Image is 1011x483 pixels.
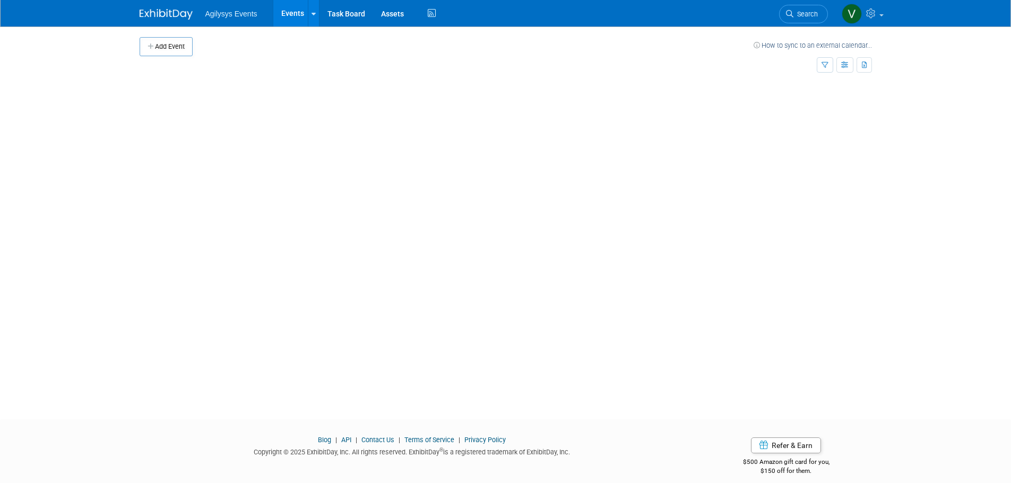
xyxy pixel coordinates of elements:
span: | [353,436,360,444]
img: ExhibitDay [140,9,193,20]
a: Refer & Earn [751,437,821,453]
span: | [333,436,340,444]
span: Agilysys Events [205,10,257,18]
div: Copyright © 2025 ExhibitDay, Inc. All rights reserved. ExhibitDay is a registered trademark of Ex... [140,445,685,457]
a: Terms of Service [404,436,454,444]
span: Search [793,10,818,18]
a: How to sync to an external calendar... [754,41,872,49]
a: Contact Us [361,436,394,444]
img: Vaitiare Munoz [842,4,862,24]
div: $150 off for them. [701,467,872,476]
span: | [396,436,403,444]
div: $500 Amazon gift card for you, [701,451,872,475]
a: Search [779,5,828,23]
a: API [341,436,351,444]
a: Blog [318,436,331,444]
sup: ® [439,447,443,453]
span: | [456,436,463,444]
a: Privacy Policy [464,436,506,444]
button: Add Event [140,37,193,56]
